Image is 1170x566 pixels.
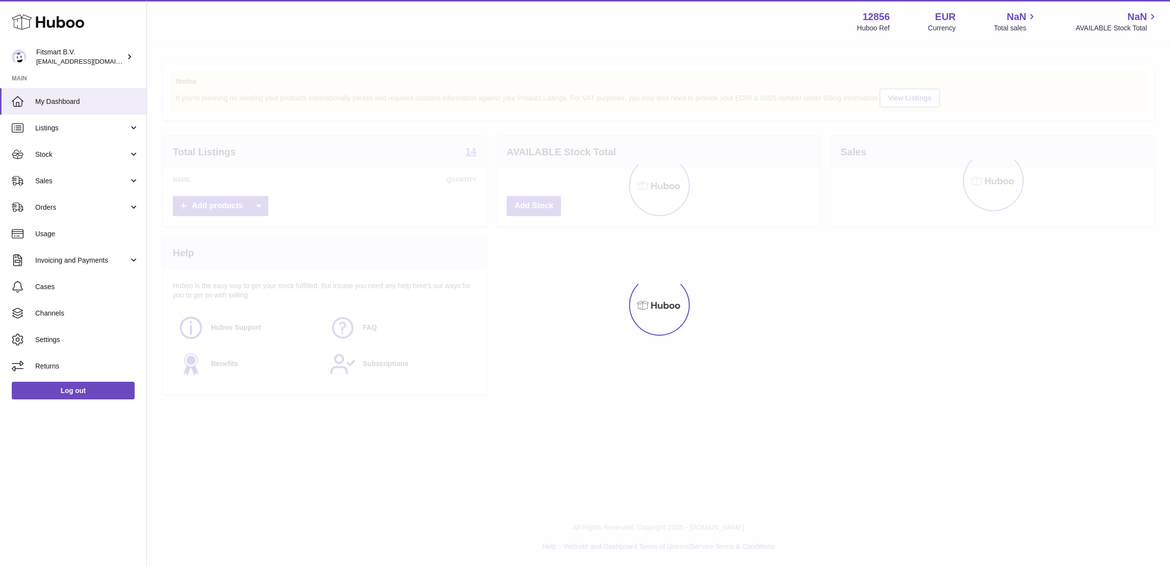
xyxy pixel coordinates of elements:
[35,229,139,239] span: Usage
[928,24,956,33] div: Currency
[1006,10,1026,24] span: NaN
[994,10,1037,33] a: NaN Total sales
[36,48,124,66] div: Fitsmart B.V.
[36,57,144,65] span: [EMAIL_ADDRESS][DOMAIN_NAME]
[35,309,139,318] span: Channels
[12,49,26,64] img: internalAdmin-12856@internal.huboo.com
[935,10,956,24] strong: EUR
[857,24,890,33] div: Huboo Ref
[1076,24,1158,33] span: AVAILABLE Stock Total
[35,97,139,106] span: My Dashboard
[12,382,135,399] a: Log out
[1076,10,1158,33] a: NaN AVAILABLE Stock Total
[994,24,1037,33] span: Total sales
[35,282,139,292] span: Cases
[35,335,139,345] span: Settings
[35,123,129,133] span: Listings
[35,176,129,186] span: Sales
[35,150,129,159] span: Stock
[863,10,890,24] strong: 12856
[35,203,129,212] span: Orders
[35,362,139,371] span: Returns
[35,256,129,265] span: Invoicing and Payments
[1127,10,1147,24] span: NaN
